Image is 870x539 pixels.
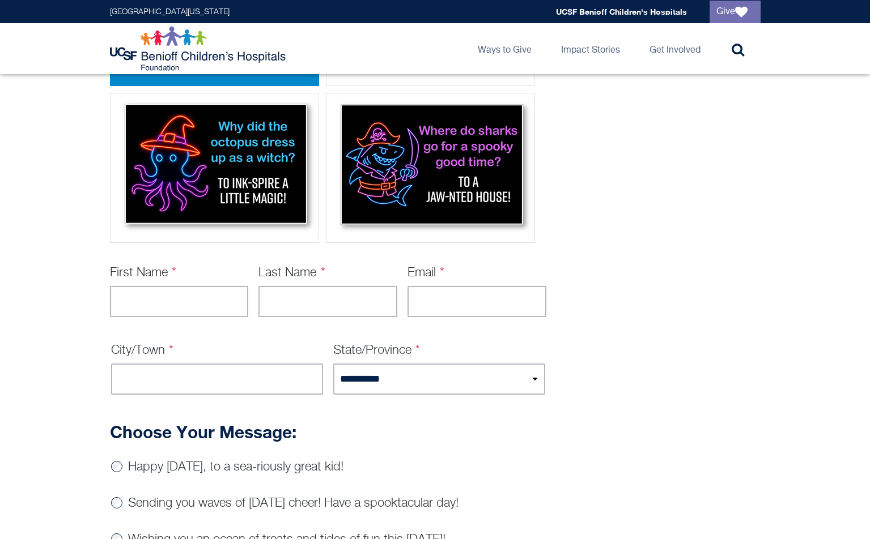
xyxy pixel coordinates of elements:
[333,344,421,357] label: State/Province
[408,267,445,279] label: Email
[110,422,296,442] strong: Choose Your Message:
[330,97,531,236] img: Shark
[110,93,319,243] div: Octopus
[258,267,325,279] label: Last Name
[710,1,761,23] a: Give
[469,23,541,74] a: Ways to Give
[128,497,459,510] label: Sending you waves of [DATE] cheer! Have a spooktacular day!
[552,23,629,74] a: Impact Stories
[556,7,687,16] a: UCSF Benioff Children's Hospitals
[111,344,174,357] label: City/Town
[110,267,177,279] label: First Name
[110,26,288,71] img: Logo for UCSF Benioff Children's Hospitals Foundation
[128,461,343,473] label: Happy [DATE], to a sea-riously great kid!
[326,93,535,243] div: Shark
[110,8,230,16] a: [GEOGRAPHIC_DATA][US_STATE]
[114,97,315,236] img: Octopus
[640,23,710,74] a: Get Involved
